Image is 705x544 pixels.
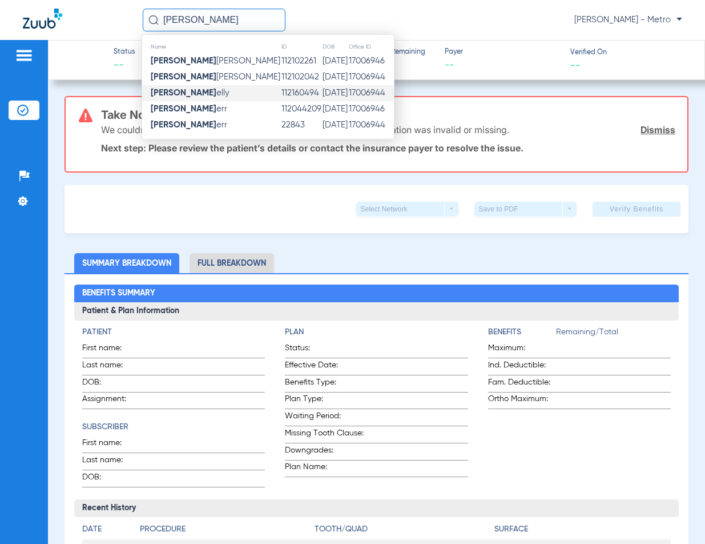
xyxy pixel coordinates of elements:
h4: Tooth/Quad [315,523,490,535]
span: elly [151,89,229,97]
td: [DATE] [322,101,348,117]
span: Status [114,47,135,58]
td: 112102042 [281,69,322,85]
h3: Patient & Plan Information [74,302,678,321]
td: [DATE] [322,85,348,101]
h2: Benefits Summary [74,285,678,303]
img: hamburger-icon [15,49,33,62]
li: Summary Breakdown [74,253,179,273]
td: 17006944 [348,117,394,133]
app-breakdown-title: Tooth/Quad [315,523,490,539]
span: First name: [82,342,138,358]
span: Last name: [82,454,138,470]
h4: Subscriber [82,421,265,433]
span: Effective Date: [285,359,369,375]
span: Downgrades: [285,445,369,460]
p: Next step: Please review the patient’s details or contact the insurance payer to resolve the issue. [101,142,675,154]
h4: Benefits [488,326,556,338]
span: Verified On [570,48,686,58]
strong: [PERSON_NAME] [151,89,216,97]
strong: [PERSON_NAME] [151,57,216,65]
span: Missing Tooth Clause: [285,427,369,443]
td: 17006944 [348,69,394,85]
p: We couldn’t retrieve the patient’s data because some required information was invalid or missing. [101,124,509,135]
td: 112102261 [281,53,322,69]
td: 17006944 [348,85,394,101]
span: Fam. Deductible: [488,377,556,392]
h4: Plan [285,326,468,338]
span: Status: [285,342,369,358]
td: 17006946 [348,53,394,69]
span: Assignment: [82,393,138,409]
span: [PERSON_NAME] [151,57,280,65]
td: 17006946 [348,101,394,117]
h4: Patient [82,326,265,338]
td: [DATE] [322,117,348,133]
strong: [PERSON_NAME] [151,121,216,129]
span: Ortho Maximum: [488,393,556,409]
h3: Recent History [74,499,678,518]
th: ID [281,41,322,53]
span: Plan Name: [285,461,369,477]
input: Search for patients [143,9,285,31]
span: Payer [445,47,561,58]
span: Ind. Deductible: [488,359,556,375]
img: error-icon [79,109,92,122]
span: DOB: [82,377,138,392]
td: [DATE] [322,53,348,69]
span: err [151,121,227,129]
h4: Date [82,523,130,535]
span: Remaining/Total [556,326,671,342]
img: Zuub Logo [23,9,62,29]
td: 22843 [281,117,322,133]
span: DOB: [82,471,138,487]
td: 112044209 [281,101,322,117]
span: [PERSON_NAME] - Metro [574,14,682,26]
span: Plan Type: [285,393,369,409]
h4: Surface [494,523,670,535]
h4: Procedure [140,523,310,535]
span: [PERSON_NAME] [151,73,280,81]
span: -- [445,58,561,73]
app-breakdown-title: Benefits [488,326,556,342]
td: 112160494 [281,85,322,101]
app-breakdown-title: Date [82,523,130,539]
app-breakdown-title: Procedure [140,523,310,539]
span: Maximum: [488,342,556,358]
h3: Take Note, Data Issue Detected [101,109,675,121]
span: First name: [82,437,138,453]
iframe: Chat Widget [648,489,705,544]
span: Waiting Period: [285,410,369,426]
span: -- [114,58,135,73]
th: Name [142,41,281,53]
img: Search Icon [148,15,159,25]
strong: [PERSON_NAME] [151,105,216,113]
td: [DATE] [322,69,348,85]
a: Dismiss [640,124,675,135]
th: DOB [322,41,348,53]
span: Last name: [82,359,138,375]
li: Full Breakdown [190,253,274,273]
strong: [PERSON_NAME] [151,73,216,81]
app-breakdown-title: Surface [494,523,670,539]
span: err [151,105,227,113]
th: Office ID [348,41,394,53]
span: -- [570,59,581,71]
span: Benefits Type: [285,377,369,392]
